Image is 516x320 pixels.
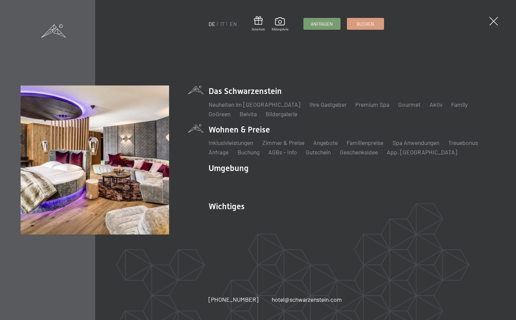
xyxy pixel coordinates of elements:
a: Bildergalerie [266,110,297,118]
a: DE [209,21,215,27]
a: Angebote [313,139,338,146]
a: Anfragen [304,18,340,29]
span: Gutschein [252,27,265,31]
a: IT [220,21,225,27]
a: Gourmet [398,101,420,108]
a: Geschenksidee [340,148,378,156]
span: [PHONE_NUMBER] [209,296,259,303]
a: Gutschein [306,148,331,156]
a: App. [GEOGRAPHIC_DATA] [387,148,457,156]
a: Ihre Gastgeber [309,101,347,108]
a: Premium Spa [355,101,389,108]
a: AGBs - Info [268,148,297,156]
a: Anfrage [209,148,228,156]
a: Spa Anwendungen [392,139,439,146]
a: Gutschein [252,16,265,31]
a: Aktiv [430,101,442,108]
span: Buchen [357,21,374,27]
a: Familienpreise [347,139,383,146]
span: Bildergalerie [272,27,289,31]
a: Neuheiten im [GEOGRAPHIC_DATA] [209,101,300,108]
a: GoGreen [209,110,230,118]
a: Zimmer & Preise [262,139,304,146]
a: Belvita [240,110,257,118]
span: Anfragen [311,21,333,27]
a: [PHONE_NUMBER] [209,295,259,304]
a: Treuebonus [448,139,478,146]
a: EN [230,21,237,27]
a: hotel@schwarzenstein.com [272,295,342,304]
a: Buchung [238,148,260,156]
a: Buchen [347,18,384,29]
a: Bildergalerie [272,17,289,31]
a: Inklusivleistungen [209,139,253,146]
a: Family [451,101,468,108]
